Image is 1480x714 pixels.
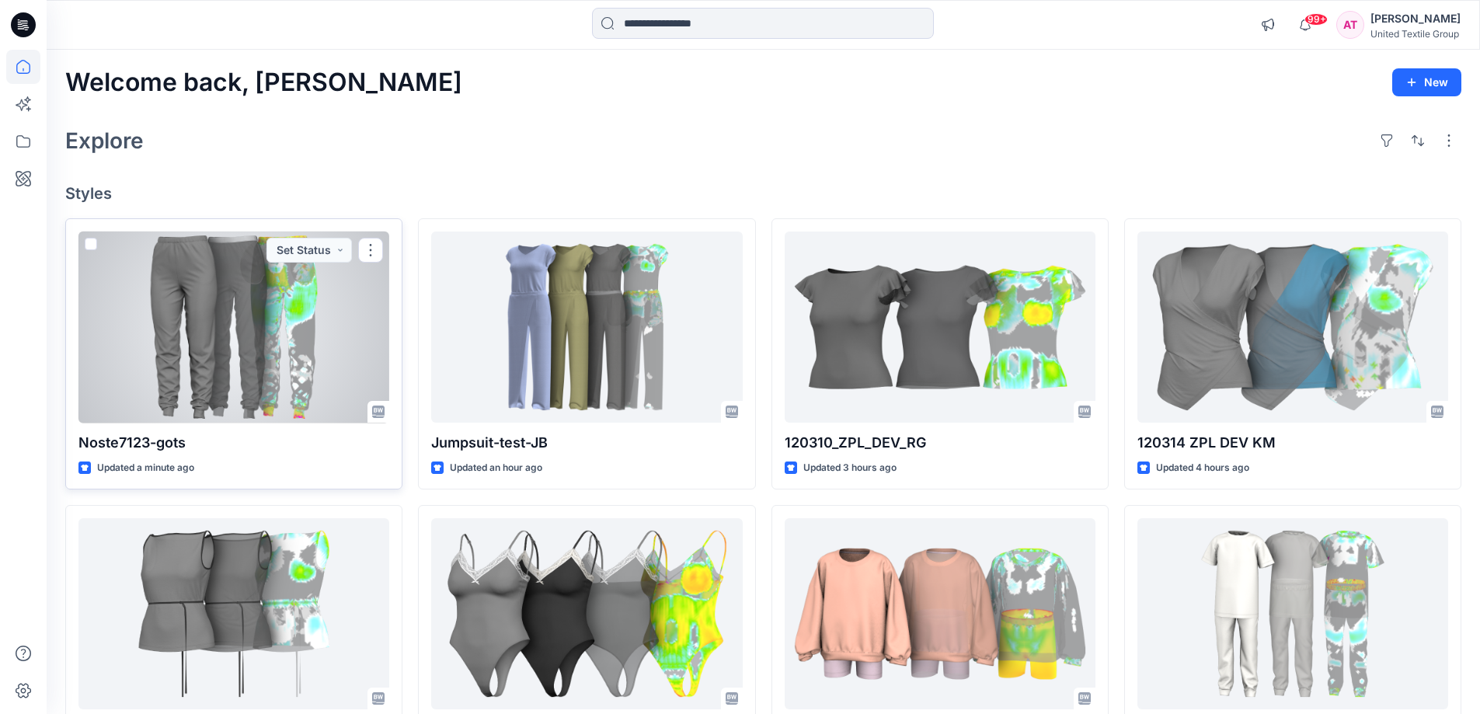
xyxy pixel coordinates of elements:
button: New [1392,68,1461,96]
h2: Explore [65,128,144,153]
p: Updated an hour ago [450,460,542,476]
div: [PERSON_NAME] [1370,9,1461,28]
p: 120314 ZPL DEV KM [1137,432,1448,454]
a: 120314 ZPL DEV KM [1137,232,1448,423]
p: 120310_ZPL_DEV_RG [785,432,1095,454]
p: Jumpsuit-test-JB [431,432,742,454]
p: Updated a minute ago [97,460,194,476]
div: United Textile Group [1370,28,1461,40]
p: Updated 4 hours ago [1156,460,1249,476]
p: Noste7123-gots [78,432,389,454]
a: 120310_ZPL_DEV_RG [785,232,1095,423]
a: Noste7123-gots [78,232,389,423]
span: 99+ [1304,13,1328,26]
a: Jumpsuit-test-JB [431,232,742,423]
a: 120420 FR-G-SS26-O077-CK [785,518,1095,710]
a: 120330-ZPL-DEV-JB [78,518,389,710]
div: AT [1336,11,1364,39]
a: 120445_ZPL_DEV_AT [431,518,742,710]
h4: Styles [65,184,1461,203]
h2: Welcome back, [PERSON_NAME] [65,68,462,97]
p: Updated 3 hours ago [803,460,897,476]
a: 120414 FR-B-SS26-N071-CK [1137,518,1448,710]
